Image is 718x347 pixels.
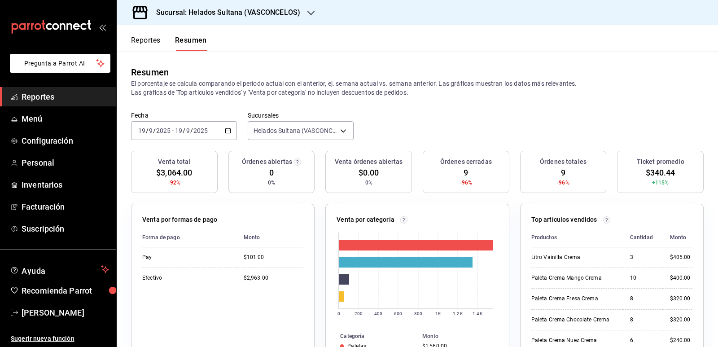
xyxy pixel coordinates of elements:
span: +115% [652,179,669,187]
a: Pregunta a Parrot AI [6,65,110,75]
th: Forma de pago [142,228,236,247]
span: Pregunta a Parrot AI [24,59,96,68]
div: navigation tabs [131,36,207,51]
text: 1.4K [473,311,483,316]
span: $0.00 [359,167,379,179]
span: -96% [557,179,569,187]
span: Menú [22,113,109,125]
span: 0 [269,167,274,179]
div: $240.00 [670,337,692,344]
input: ---- [156,127,171,134]
span: - [172,127,174,134]
span: / [183,127,185,134]
span: 9 [464,167,468,179]
div: $400.00 [670,274,692,282]
div: 8 [630,316,656,324]
span: Inventarios [22,179,109,191]
span: Reportes [22,91,109,103]
div: 10 [630,274,656,282]
span: [PERSON_NAME] [22,307,109,319]
button: open_drawer_menu [99,23,106,31]
text: 1K [435,311,441,316]
input: -- [149,127,153,134]
div: Resumen [131,66,169,79]
input: -- [138,127,146,134]
input: ---- [193,127,208,134]
div: 6 [630,337,656,344]
label: Fecha [131,112,237,119]
button: Pregunta a Parrot AI [10,54,110,73]
div: Efectivo [142,274,229,282]
p: Top artículos vendidos [531,215,597,224]
span: 0% [365,179,372,187]
span: $3,064.00 [156,167,192,179]
div: $101.00 [244,254,304,261]
span: Helados Sultana (VASCONCELOS) [254,126,337,135]
h3: Sucursal: Helados Sultana (VASCONCELOS) [149,7,300,18]
div: Paleta Crema Chocolate Crema [531,316,616,324]
th: Cantidad [623,228,663,247]
th: Monto [419,331,509,341]
th: Productos [531,228,623,247]
span: Facturación [22,201,109,213]
span: Suscripción [22,223,109,235]
text: 200 [355,311,363,316]
div: 8 [630,295,656,303]
button: Reportes [131,36,161,51]
p: Venta por formas de pago [142,215,217,224]
span: / [146,127,149,134]
div: 3 [630,254,656,261]
text: 600 [394,311,402,316]
div: $320.00 [670,316,692,324]
p: Venta por categoría [337,215,394,224]
input: -- [175,127,183,134]
span: Configuración [22,135,109,147]
h3: Venta órdenes abiertas [335,157,403,167]
label: Sucursales [248,112,354,119]
span: 0% [268,179,275,187]
th: Categoría [326,331,419,341]
span: / [153,127,156,134]
span: Sugerir nueva función [11,334,109,343]
h3: Órdenes abiertas [242,157,292,167]
span: 9 [561,167,565,179]
h3: Venta total [158,157,190,167]
th: Monto [663,228,692,247]
span: Ayuda [22,264,97,275]
span: Recomienda Parrot [22,285,109,297]
span: $340.44 [646,167,675,179]
h3: Órdenes totales [540,157,587,167]
span: Personal [22,157,109,169]
text: 800 [414,311,422,316]
span: -92% [168,179,181,187]
div: Litro Vainilla Crema [531,254,616,261]
div: Pay [142,254,229,261]
h3: Ticket promedio [637,157,684,167]
span: -96% [460,179,473,187]
div: $2,963.00 [244,274,304,282]
text: 0 [337,311,340,316]
button: Resumen [175,36,207,51]
div: Paleta Crema Nuez Crema [531,337,616,344]
th: Monto [236,228,304,247]
div: $320.00 [670,295,692,303]
div: $405.00 [670,254,692,261]
div: Paleta Crema Fresa Crema [531,295,616,303]
text: 1.2K [453,311,463,316]
text: 400 [374,311,382,316]
input: -- [186,127,190,134]
div: Paleta Crema Mango Crema [531,274,616,282]
span: / [190,127,193,134]
h3: Órdenes cerradas [440,157,492,167]
p: El porcentaje se calcula comparando el período actual con el anterior, ej. semana actual vs. sema... [131,79,704,97]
